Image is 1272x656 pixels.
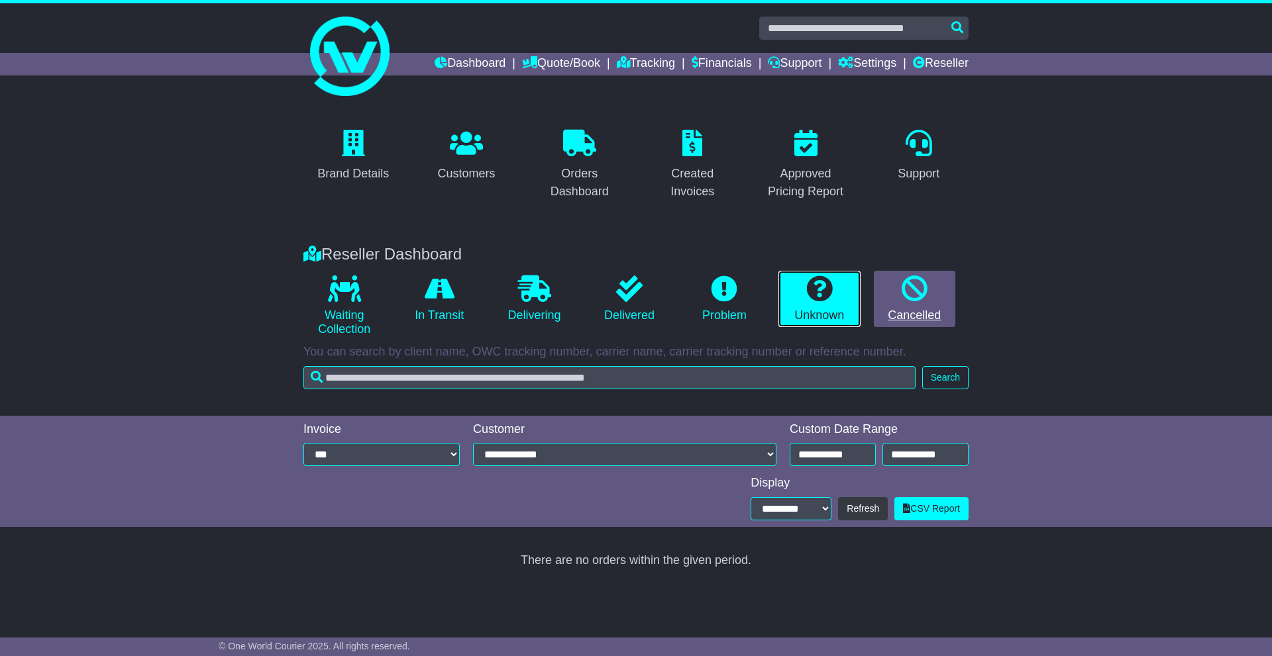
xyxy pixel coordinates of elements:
[303,553,969,568] div: There are no orders within the given period.
[756,125,856,205] a: Approved Pricing Report
[317,165,389,183] div: Brand Details
[437,165,495,183] div: Customers
[692,53,752,75] a: Financials
[309,125,397,187] a: Brand Details
[429,125,503,187] a: Customers
[894,497,969,520] a: CSV Report
[588,271,670,328] a: Delivered
[751,476,969,491] div: Display
[922,366,969,389] button: Search
[473,422,776,437] div: Customer
[538,165,621,201] div: Orders Dashboard
[684,271,765,328] a: Problem
[303,422,460,437] div: Invoice
[790,422,969,437] div: Custom Date Range
[522,53,600,75] a: Quote/Book
[297,245,975,264] div: Reseller Dashboard
[889,125,948,187] a: Support
[303,271,385,342] a: Waiting Collection
[435,53,505,75] a: Dashboard
[898,165,939,183] div: Support
[765,165,847,201] div: Approved Pricing Report
[529,125,629,205] a: Orders Dashboard
[778,271,860,328] a: Unknown
[643,125,743,205] a: Created Invoices
[617,53,675,75] a: Tracking
[494,271,575,328] a: Delivering
[913,53,969,75] a: Reseller
[303,345,969,359] p: You can search by client name, OWC tracking number, carrier name, carrier tracking number or refe...
[874,271,955,328] a: Cancelled
[398,271,480,328] a: In Transit
[651,165,734,201] div: Created Invoices
[768,53,821,75] a: Support
[838,497,888,520] button: Refresh
[838,53,896,75] a: Settings
[219,641,410,651] span: © One World Courier 2025. All rights reserved.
